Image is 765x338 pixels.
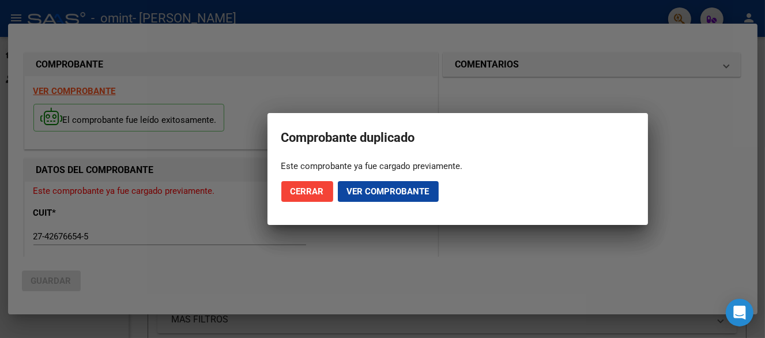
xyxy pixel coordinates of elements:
[281,127,634,149] h2: Comprobante duplicado
[291,186,324,197] span: Cerrar
[281,160,634,172] div: Este comprobante ya fue cargado previamente.
[347,186,429,197] span: Ver comprobante
[281,181,333,202] button: Cerrar
[726,299,753,326] div: Open Intercom Messenger
[338,181,439,202] button: Ver comprobante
